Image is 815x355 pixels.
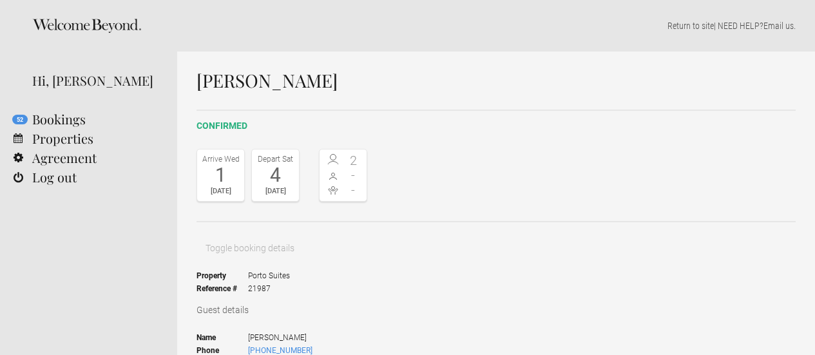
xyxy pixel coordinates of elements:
span: 21987 [248,282,290,295]
span: 2 [343,154,364,167]
h2: confirmed [197,119,796,133]
a: [PHONE_NUMBER] [248,346,312,355]
strong: Reference # [197,282,248,295]
flynt-notification-badge: 52 [12,115,28,124]
div: Depart Sat [255,153,296,166]
button: Toggle booking details [197,235,303,261]
span: Porto Suites [248,269,290,282]
strong: Property [197,269,248,282]
a: Return to site [667,21,714,31]
strong: Name [197,331,248,344]
p: | NEED HELP? . [197,19,796,32]
div: Arrive Wed [200,153,241,166]
h1: [PERSON_NAME] [197,71,796,90]
div: 4 [255,166,296,185]
div: 1 [200,166,241,185]
h3: Guest details [197,303,796,316]
div: [DATE] [200,185,241,198]
a: Email us [763,21,794,31]
span: [PERSON_NAME] [248,331,367,344]
div: [DATE] [255,185,296,198]
span: - [343,184,364,197]
div: Hi, [PERSON_NAME] [32,71,158,90]
span: - [343,169,364,182]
